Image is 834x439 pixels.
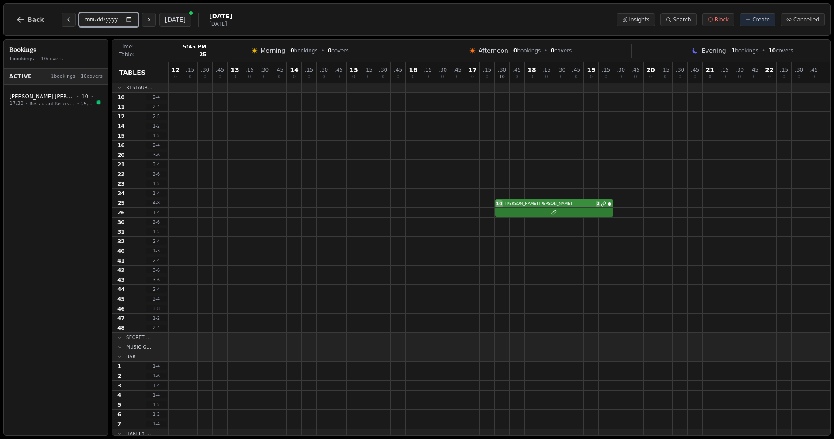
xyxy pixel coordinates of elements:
span: • [77,100,79,107]
span: bookings [290,47,317,54]
span: 25 [117,200,125,207]
span: 0 [551,48,554,54]
span: : 15 [483,67,491,73]
span: 0 [738,75,741,79]
span: 40 [117,248,125,255]
span: 0 [203,75,206,79]
span: 0 [337,75,340,79]
span: : 15 [542,67,551,73]
span: 23 [117,180,125,187]
button: Cancelled [781,13,825,26]
span: 31 [117,228,125,235]
button: [PERSON_NAME] [PERSON_NAME]•10•17:30•Restaurant Reservation•25, 26 [4,88,108,112]
span: 22 [765,67,773,73]
button: Search [660,13,696,26]
span: : 45 [394,67,402,73]
span: 0 [426,75,429,79]
span: 0 [189,75,191,79]
span: 2 - 6 [146,171,167,177]
span: 0 [679,75,681,79]
span: 0 [396,75,399,79]
span: [PERSON_NAME] [PERSON_NAME] [505,201,594,207]
span: 0 [782,75,785,79]
span: 2 - 5 [146,113,167,120]
span: 0 [486,75,488,79]
span: 3 - 6 [146,277,167,283]
span: 0 [367,75,369,79]
span: 0 [307,75,310,79]
span: : 30 [498,67,506,73]
span: Music G... [126,344,152,350]
span: : 30 [320,67,328,73]
button: [DATE] [159,13,191,27]
span: 48 [117,325,125,332]
span: 2 - 4 [146,238,167,245]
span: 0 [619,75,622,79]
span: 10 [496,200,502,207]
span: 2 - 4 [146,142,167,149]
button: Next day [142,13,156,27]
span: 1 - 2 [146,132,167,139]
span: • [762,47,765,54]
span: : 30 [379,67,387,73]
span: 0 [234,75,236,79]
span: : 30 [735,67,744,73]
span: 1 - 3 [146,248,167,254]
span: 2 - 6 [146,219,167,225]
span: 47 [117,315,125,322]
span: : 15 [720,67,729,73]
span: 0 [545,75,548,79]
span: : 30 [438,67,447,73]
span: 12 [171,67,179,73]
span: 0 [812,75,815,79]
span: 1 [117,363,121,370]
span: : 30 [676,67,684,73]
span: 1 - 6 [146,373,167,379]
span: 17 [468,67,476,73]
button: Previous day [62,13,76,27]
span: 0 [797,75,800,79]
span: • [321,47,324,54]
span: 1 - 2 [146,401,167,408]
button: Block [702,13,734,26]
span: 7 [117,421,121,428]
span: 0 [471,75,474,79]
span: 0 [352,75,355,79]
span: 0 [604,75,607,79]
span: 2 - 4 [146,296,167,302]
span: : 15 [661,67,669,73]
span: 21 [117,161,125,168]
span: 0 [531,75,533,79]
span: 1 - 4 [146,421,167,427]
span: 2 - 4 [146,325,167,331]
span: 21 [706,67,714,73]
span: Search [673,16,691,23]
span: 13 [231,67,239,73]
span: 26 [117,209,125,216]
span: • [91,93,93,100]
span: 0 [590,75,593,79]
span: 0 [560,75,562,79]
span: 0 [515,75,518,79]
span: [DATE] [209,21,232,28]
span: : 45 [334,67,343,73]
span: 1 [731,48,735,54]
span: 43 [117,277,125,283]
span: 1 bookings [9,55,34,63]
span: Afternoon [479,46,508,55]
span: Time: [119,43,134,50]
span: : 15 [424,67,432,73]
span: 3 [117,382,121,389]
span: 0 [382,75,384,79]
span: 2 [117,373,121,380]
span: 12 [117,113,125,120]
span: 3 - 8 [146,305,167,312]
span: Secret ... [126,334,151,341]
span: : 30 [617,67,625,73]
span: 0 [441,75,444,79]
span: : 15 [602,67,610,73]
span: 0 [753,75,755,79]
span: • [544,47,547,54]
span: • [25,100,28,107]
span: covers [328,47,349,54]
